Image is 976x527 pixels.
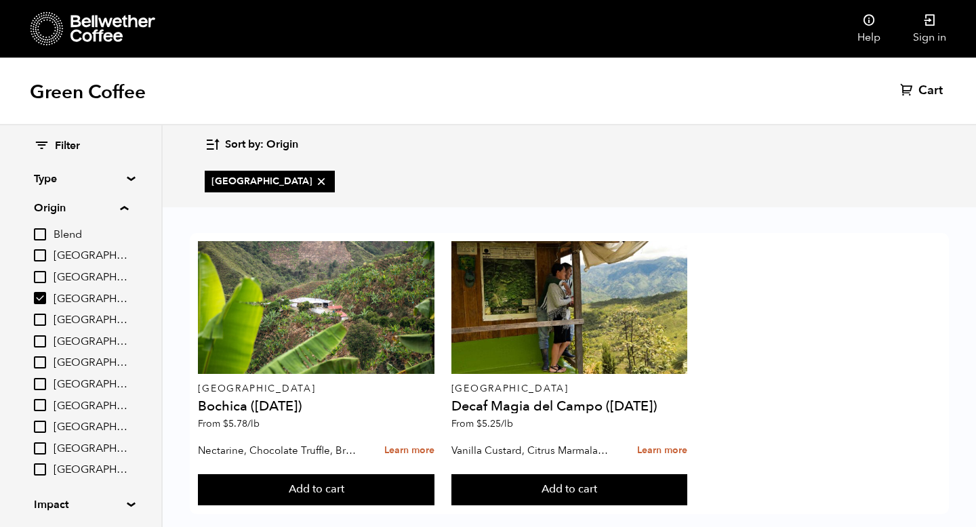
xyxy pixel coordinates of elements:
p: [GEOGRAPHIC_DATA] [451,384,687,394]
input: [GEOGRAPHIC_DATA] [34,292,46,304]
span: [GEOGRAPHIC_DATA] [54,292,128,307]
input: [GEOGRAPHIC_DATA] [34,356,46,368]
span: [GEOGRAPHIC_DATA] [54,442,128,457]
span: Sort by: Origin [225,138,298,152]
h1: Green Coffee [30,80,146,104]
summary: Type [34,171,127,187]
span: [GEOGRAPHIC_DATA] [211,175,328,188]
span: [GEOGRAPHIC_DATA] [54,270,128,285]
span: [GEOGRAPHIC_DATA] [54,313,128,328]
span: [GEOGRAPHIC_DATA] [54,249,128,263]
input: [GEOGRAPHIC_DATA] [34,314,46,326]
span: Filter [55,139,80,154]
p: [GEOGRAPHIC_DATA] [198,384,434,394]
summary: Origin [34,200,128,216]
summary: Impact [34,497,127,513]
input: [GEOGRAPHIC_DATA] [34,463,46,476]
input: Blend [34,228,46,240]
span: [GEOGRAPHIC_DATA] [54,420,128,435]
input: [GEOGRAPHIC_DATA] [34,271,46,283]
button: Sort by: Origin [205,129,298,161]
span: Cart [918,83,943,99]
span: $ [476,417,482,430]
a: Learn more [384,436,434,465]
input: [GEOGRAPHIC_DATA] [34,378,46,390]
h4: Decaf Magia del Campo ([DATE]) [451,400,687,413]
p: Nectarine, Chocolate Truffle, Brown Sugar [198,440,359,461]
input: [GEOGRAPHIC_DATA] [34,442,46,455]
span: Blend [54,228,128,243]
h4: Bochica ([DATE]) [198,400,434,413]
span: From [451,417,513,430]
button: Add to cart [451,474,687,505]
input: [GEOGRAPHIC_DATA] [34,421,46,433]
span: /lb [247,417,260,430]
span: [GEOGRAPHIC_DATA] [54,335,128,350]
a: Learn more [637,436,687,465]
span: [GEOGRAPHIC_DATA] [54,377,128,392]
input: [GEOGRAPHIC_DATA] [34,249,46,261]
span: [GEOGRAPHIC_DATA] [54,399,128,414]
span: From [198,417,260,430]
button: Add to cart [198,474,434,505]
span: $ [223,417,228,430]
bdi: 5.25 [476,417,513,430]
span: [GEOGRAPHIC_DATA] [54,463,128,478]
input: [GEOGRAPHIC_DATA] [34,335,46,347]
p: Vanilla Custard, Citrus Marmalade, Caramel [451,440,612,461]
span: /lb [501,417,513,430]
span: [GEOGRAPHIC_DATA] [54,356,128,371]
bdi: 5.78 [223,417,260,430]
a: Cart [900,83,946,99]
input: [GEOGRAPHIC_DATA] [34,399,46,411]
